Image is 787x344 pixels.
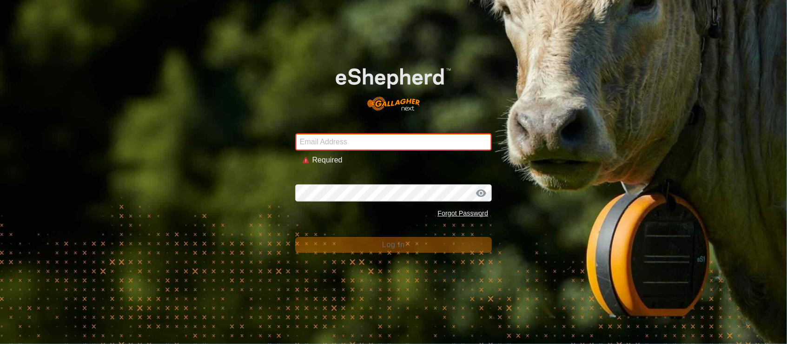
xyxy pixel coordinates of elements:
button: Log In [295,237,492,253]
img: E-shepherd Logo [315,52,472,119]
span: Log In [382,241,405,249]
div: Required [312,155,484,166]
input: Email Address [295,133,492,151]
a: Forgot Password [437,209,488,217]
